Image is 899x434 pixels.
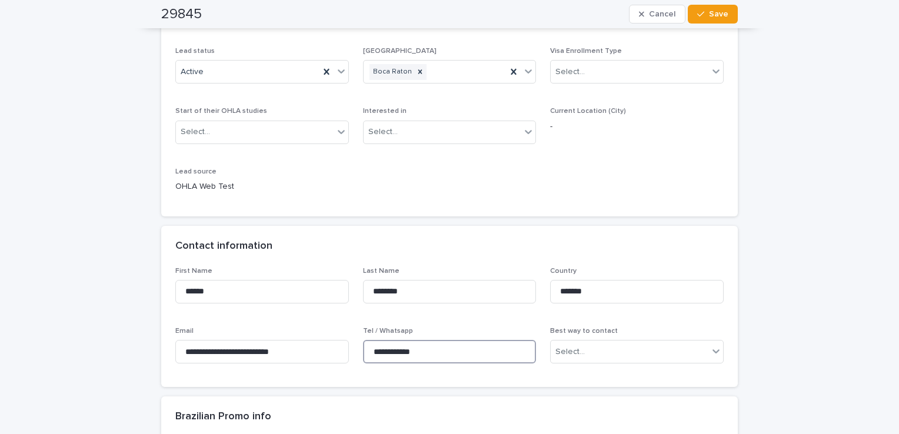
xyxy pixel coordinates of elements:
span: Save [709,10,728,18]
span: Cancel [649,10,675,18]
h2: Contact information [175,240,272,253]
span: Current Location (City) [550,108,626,115]
span: Start of their OHLA studies [175,108,267,115]
span: [GEOGRAPHIC_DATA] [363,48,437,55]
h2: Brazilian Promo info [175,410,271,423]
button: Save [688,5,738,24]
div: Select... [181,126,210,138]
span: Lead status [175,48,215,55]
span: Last Name [363,268,399,275]
p: - [550,121,724,133]
p: OHLA Web Test [175,181,349,193]
span: First Name [175,268,212,275]
span: Best way to contact [550,328,618,335]
span: Lead source [175,168,217,175]
div: Select... [555,346,585,358]
button: Cancel [629,5,685,24]
span: Country [550,268,577,275]
span: Tel / Whatsapp [363,328,413,335]
span: Visa Enrollment Type [550,48,622,55]
div: Boca Raton [369,64,414,80]
div: Select... [368,126,398,138]
span: Active [181,66,204,78]
span: Email [175,328,194,335]
h2: 29845 [161,6,202,23]
span: Interested in [363,108,407,115]
div: Select... [555,66,585,78]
